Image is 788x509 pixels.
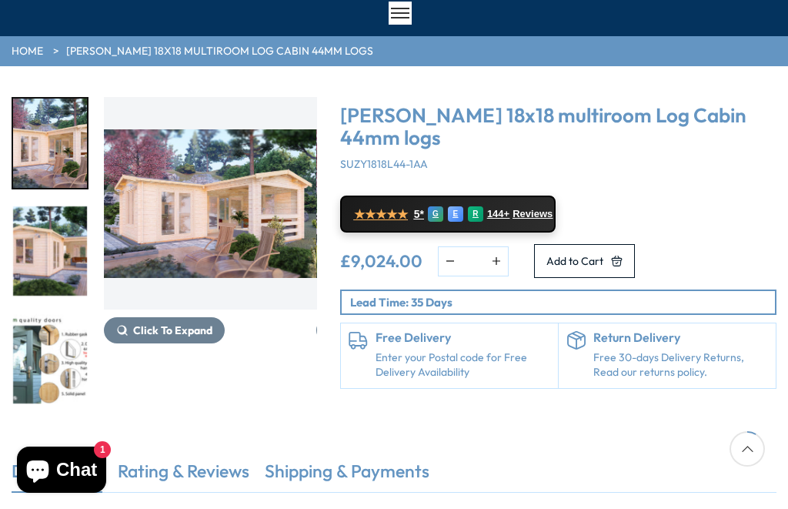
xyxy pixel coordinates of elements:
a: [PERSON_NAME] 18x18 multiroom Log Cabin 44mm logs [66,44,373,59]
a: Enter your Postal code for Free Delivery Availability [376,350,550,380]
p: Free 30-days Delivery Returns, Read our returns policy. [593,350,768,380]
a: Description [12,459,102,491]
h3: [PERSON_NAME] 18x18 multiroom Log Cabin 44mm logs [340,105,776,149]
button: Click To Expand [104,317,225,343]
h6: Return Delivery [593,331,768,345]
div: E [448,206,463,222]
img: Suzy3_2x6-2_5S31896-1_f0f3b787-e36b-4efa-959a-148785adcb0b_200x200.jpg [13,99,87,188]
div: G [428,206,443,222]
img: Suzy3_2x6-2_5S31896-2_64732b6d-1a30-4d9b-a8b3-4f3a95d206a5_200x200.jpg [13,206,87,296]
span: 144+ [487,208,509,220]
a: Shipping & Payments [265,459,429,491]
h6: Free Delivery [376,331,550,345]
span: SUZY1818L44-1AA [340,157,428,171]
inbox-online-store-chat: Shopify online store chat [12,447,111,497]
div: 2 / 7 [316,97,529,405]
button: Add to Cart [534,244,635,278]
a: ★★★★★ 5* G E R 144+ Reviews [340,196,556,233]
div: 1 / 7 [104,97,316,405]
span: Add to Cart [546,256,603,266]
div: 3 / 7 [12,313,88,405]
img: Shire Suzy 18x18 multiroom Log Cabin 44mm logs - Best Shed [316,97,529,310]
span: Click To Expand [133,323,212,337]
span: ★★★★★ [354,207,408,222]
div: R [468,206,483,222]
a: HOME [12,44,43,59]
div: 1 / 7 [12,97,88,189]
div: 2 / 7 [12,205,88,297]
a: Rating & Reviews [118,459,249,491]
span: Reviews [513,208,553,220]
ins: £9,024.00 [340,253,422,270]
img: Premiumqualitydoors_3_f0c32a75-f7e9-4cfe-976d-db3d5c21df21_200x200.jpg [13,314,87,404]
p: Lead Time: 35 Days [350,294,775,310]
img: Shire Suzy 18x18 multiroom Log Cabin 44mm logs - Best Shed [104,97,316,310]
